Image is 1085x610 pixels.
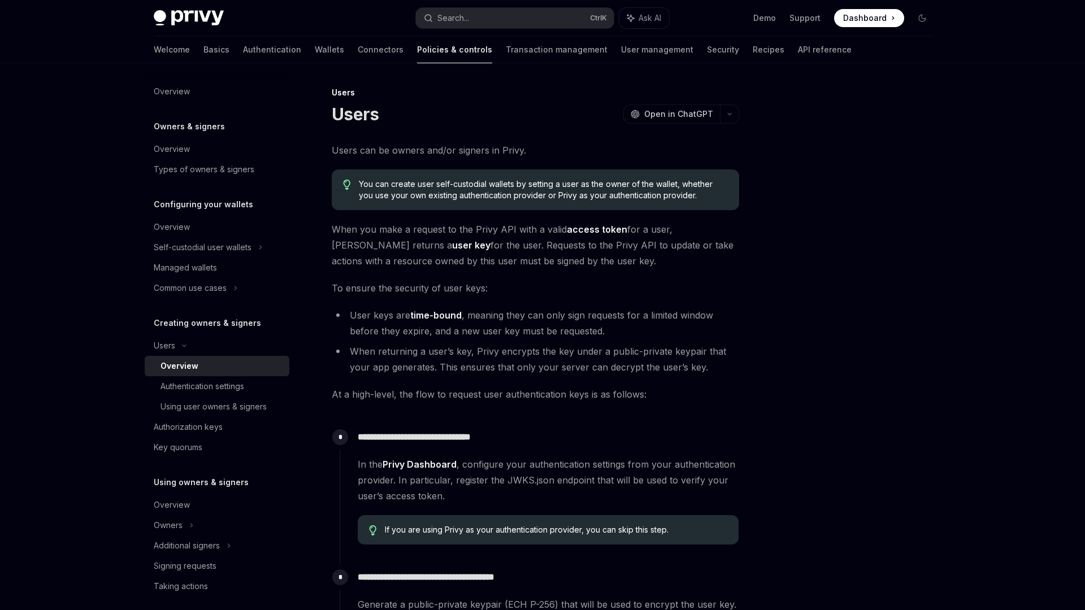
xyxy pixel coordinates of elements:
a: Taking actions [145,576,289,596]
a: Overview [145,356,289,376]
strong: time-bound [410,310,462,321]
div: Using user owners & signers [160,400,267,413]
div: Authorization keys [154,420,223,434]
a: Using user owners & signers [145,396,289,417]
h5: Creating owners & signers [154,316,261,330]
a: Welcome [154,36,190,63]
h5: Configuring your wallets [154,198,253,211]
a: Policies & controls [417,36,492,63]
div: Search... [437,11,469,25]
button: Ask AI [619,8,669,28]
div: Additional signers [154,539,220,552]
button: Open in ChatGPT [623,104,720,124]
div: Signing requests [154,559,216,573]
span: You can create user self-custodial wallets by setting a user as the owner of the wallet, whether ... [359,178,728,201]
div: Key quorums [154,441,202,454]
h5: Using owners & signers [154,476,249,489]
div: Common use cases [154,281,227,295]
a: Wallets [315,36,344,63]
a: API reference [798,36,852,63]
div: Overview [154,142,190,156]
a: Security [707,36,739,63]
div: Taking actions [154,579,208,593]
a: Support [789,12,821,24]
strong: user key [452,239,491,251]
div: Types of owners & signers [154,163,254,176]
a: Authentication settings [145,376,289,396]
div: Users [154,339,175,352]
div: Authentication settings [160,380,244,393]
a: Managed wallets [145,258,289,278]
div: Overview [154,498,190,512]
a: Recipes [753,36,784,63]
a: Authentication [243,36,301,63]
span: Users can be owners and/or signers in Privy. [332,142,739,158]
button: Search...CtrlK [416,8,614,28]
span: In the , configure your authentication settings from your authentication provider. In particular,... [358,456,739,504]
svg: Tip [343,180,351,190]
div: Overview [154,85,190,98]
a: Connectors [358,36,403,63]
h5: Owners & signers [154,120,225,133]
li: When returning a user’s key, Privy encrypts the key under a public-private keypair that your app ... [332,343,739,375]
div: Overview [154,220,190,234]
span: Ask AI [639,12,661,24]
a: Demo [753,12,776,24]
span: If you are using Privy as your authentication provider, you can skip this step. [385,524,728,535]
a: Overview [145,139,289,159]
a: Transaction management [506,36,607,63]
a: Key quorums [145,437,289,457]
div: Managed wallets [154,261,217,274]
h1: Users [332,104,379,124]
a: User management [621,36,693,63]
a: Overview [145,495,289,515]
div: Users [332,87,739,98]
div: Self-custodial user wallets [154,241,251,254]
span: At a high-level, the flow to request user authentication keys is as follows: [332,386,739,402]
a: Types of owners & signers [145,159,289,180]
div: Owners [154,518,183,532]
button: Toggle dark mode [913,9,931,27]
a: Privy Dashboard [383,459,457,470]
span: Dashboard [843,12,887,24]
span: When you make a request to the Privy API with a valid for a user, [PERSON_NAME] returns a for the... [332,221,739,269]
a: Basics [203,36,229,63]
span: To ensure the security of user keys: [332,280,739,296]
li: User keys are , meaning they can only sign requests for a limited window before they expire, and ... [332,307,739,339]
a: Authorization keys [145,417,289,437]
strong: access token [567,224,627,235]
span: Open in ChatGPT [644,108,713,120]
img: dark logo [154,10,224,26]
a: Signing requests [145,556,289,576]
span: Ctrl K [590,14,607,23]
div: Overview [160,359,198,373]
a: Overview [145,81,289,102]
svg: Tip [369,525,377,535]
a: Dashboard [834,9,904,27]
a: Overview [145,217,289,237]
